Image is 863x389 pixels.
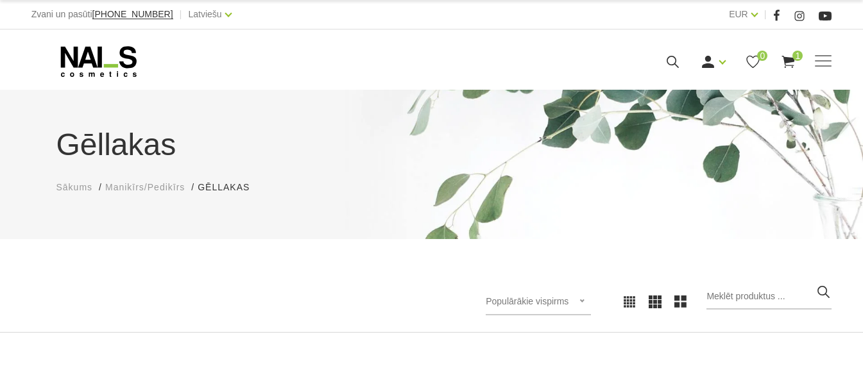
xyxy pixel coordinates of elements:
[56,122,807,168] h1: Gēllakas
[56,181,93,194] a: Sākums
[105,181,185,194] a: Manikīrs/Pedikīrs
[31,6,173,22] div: Zvani un pasūti
[757,51,767,61] span: 0
[105,182,185,192] span: Manikīrs/Pedikīrs
[56,182,93,192] span: Sākums
[729,6,748,22] a: EUR
[745,54,761,70] a: 0
[792,51,803,61] span: 1
[780,54,796,70] a: 1
[486,296,568,306] span: Populārākie vispirms
[198,181,262,194] li: Gēllakas
[764,6,767,22] span: |
[706,284,832,310] input: Meklēt produktus ...
[92,10,173,19] a: [PHONE_NUMBER]
[189,6,222,22] a: Latviešu
[92,9,173,19] span: [PHONE_NUMBER]
[180,6,182,22] span: |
